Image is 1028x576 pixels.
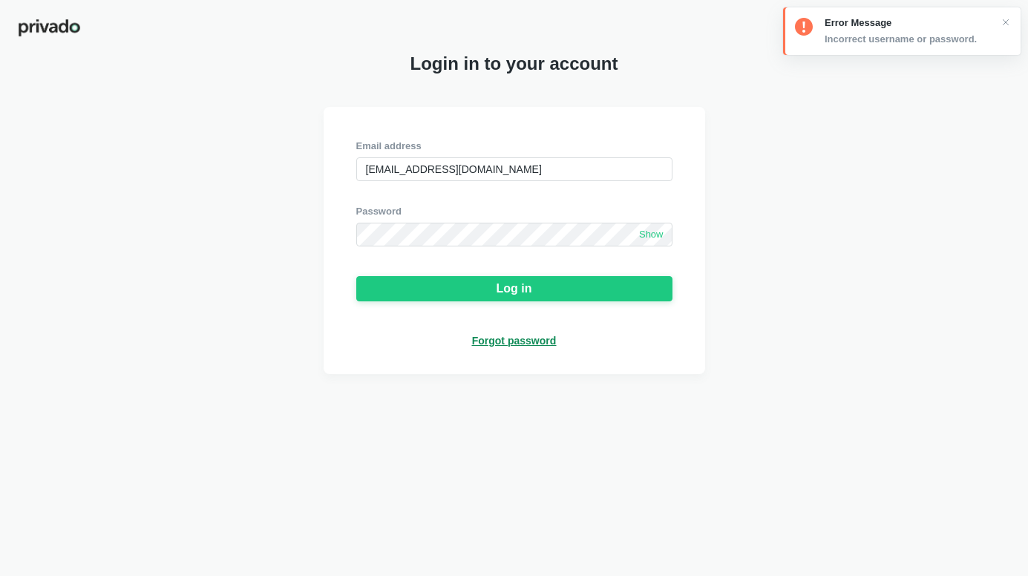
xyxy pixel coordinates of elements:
[825,33,977,46] span: Incorrect username or password.
[410,53,618,74] span: Login in to your account
[472,334,557,347] a: Forgot password
[825,16,977,30] span: Error Message
[1000,16,1012,28] img: removeButton
[18,18,81,38] img: privado-logo
[356,140,672,153] div: Email address
[356,205,672,218] div: Password
[639,229,664,241] span: Show
[356,276,672,301] button: Log in
[497,282,532,295] div: Log in
[795,18,813,36] img: status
